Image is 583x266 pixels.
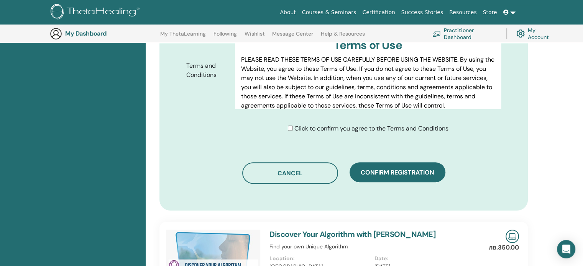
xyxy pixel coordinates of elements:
img: Live Online Seminar [506,230,519,243]
span: Cancel [278,169,302,177]
a: Discover Your Algorithm with [PERSON_NAME] [269,229,436,239]
a: Help & Resources [321,31,365,43]
h3: Terms of Use [241,38,495,52]
a: Wishlist [245,31,265,43]
img: cog.svg [516,28,525,39]
a: Practitioner Dashboard [432,25,497,42]
button: Confirm registration [350,162,445,182]
a: About [277,5,299,20]
img: chalkboard-teacher.svg [432,31,441,37]
img: generic-user-icon.jpg [50,28,62,40]
a: My ThetaLearning [160,31,206,43]
a: My Account [516,25,555,42]
a: Following [213,31,237,43]
span: Click to confirm you agree to the Terms and Conditions [294,124,448,132]
a: Message Center [272,31,313,43]
p: Location: [269,255,370,263]
button: Cancel [242,162,338,184]
a: Resources [446,5,480,20]
span: Confirm registration [361,168,434,176]
a: Certification [359,5,398,20]
a: Courses & Seminars [299,5,360,20]
p: PLEASE READ THESE TERMS OF USE CAREFULLY BEFORE USING THE WEBSITE. By using the Website, you agre... [241,55,495,110]
a: Store [480,5,500,20]
label: Terms and Conditions [181,59,235,82]
p: Find your own Unique Algorithm [269,243,479,251]
img: logo.png [51,4,142,21]
h3: My Dashboard [65,30,142,37]
p: Date: [374,255,475,263]
p: лв.350.00 [489,243,519,252]
a: Success Stories [398,5,446,20]
div: Open Intercom Messenger [557,240,575,258]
